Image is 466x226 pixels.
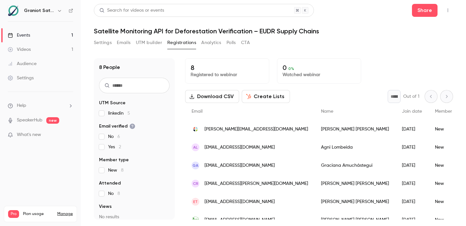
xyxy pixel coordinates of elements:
[242,90,290,103] button: Create Lists
[201,38,221,48] button: Analytics
[205,144,275,151] span: [EMAIL_ADDRESS][DOMAIN_NAME]
[17,102,26,109] span: Help
[24,7,54,14] h6: Graniot Satellite Technologies SL
[99,214,170,220] p: No results
[412,4,438,17] button: Share
[315,193,395,211] div: [PERSON_NAME] [PERSON_NAME]
[99,180,121,186] span: Attended
[8,46,31,53] div: Videos
[241,38,250,48] button: CTA
[185,90,239,103] button: Download CSV
[205,126,308,133] span: [PERSON_NAME][EMAIL_ADDRESS][DOMAIN_NAME]
[167,38,196,48] button: Registrations
[99,100,126,106] span: UTM Source
[205,217,275,223] span: [EMAIL_ADDRESS][DOMAIN_NAME]
[395,156,428,175] div: [DATE]
[17,117,42,124] a: SpeakerHub
[8,75,34,81] div: Settings
[99,63,120,71] h1: 8 People
[121,168,124,173] span: 8
[108,144,121,150] span: Yes
[108,110,130,117] span: linkedin
[395,193,428,211] div: [DATE]
[192,216,199,224] img: inn.com.co
[94,27,453,35] h1: Satellite Monitoring API for Deforestation Verification – EUDR Supply Chains
[117,38,130,48] button: Emails
[193,181,198,186] span: CR
[395,175,428,193] div: [DATE]
[403,93,419,100] p: Out of 1
[117,134,120,139] span: 6
[8,61,37,67] div: Audience
[315,138,395,156] div: Agni Lombeida
[395,138,428,156] div: [DATE]
[65,132,73,138] iframe: Noticeable Trigger
[191,72,264,78] p: Registered to webinar
[8,102,73,109] li: help-dropdown-opener
[283,64,356,72] p: 0
[8,210,19,218] span: Pro
[191,64,264,72] p: 8
[99,203,112,210] span: Views
[205,198,275,205] span: [EMAIL_ADDRESS][DOMAIN_NAME]
[17,131,41,138] span: What's new
[283,72,356,78] p: Watched webinar
[23,211,53,217] span: Plan usage
[192,109,203,114] span: Email
[205,162,275,169] span: [EMAIL_ADDRESS][DOMAIN_NAME]
[99,7,164,14] div: Search for videos or events
[321,109,333,114] span: Name
[117,191,120,196] span: 8
[136,38,162,48] button: UTM builder
[57,211,73,217] a: Manage
[128,111,130,116] span: 5
[205,180,308,187] span: [EMAIL_ADDRESS][PERSON_NAME][DOMAIN_NAME]
[315,175,395,193] div: [PERSON_NAME] [PERSON_NAME]
[402,109,422,114] span: Join date
[315,156,395,175] div: Graciana Amuchástegui
[288,66,294,71] span: 0 %
[8,6,18,16] img: Graniot Satellite Technologies SL
[192,125,199,133] img: ecoterrae.com
[193,144,198,150] span: AL
[108,167,124,174] span: New
[99,157,129,163] span: Member type
[227,38,236,48] button: Polls
[108,133,120,140] span: No
[94,38,112,48] button: Settings
[193,163,198,168] span: GA
[46,117,59,124] span: new
[108,190,120,197] span: No
[315,120,395,138] div: [PERSON_NAME] [PERSON_NAME]
[395,120,428,138] div: [DATE]
[99,123,135,130] span: Email verified
[193,199,198,205] span: ET
[119,145,121,149] span: 2
[8,32,30,39] div: Events
[435,109,463,114] span: Member type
